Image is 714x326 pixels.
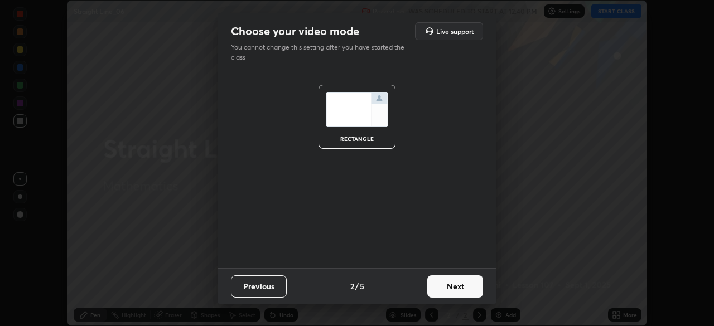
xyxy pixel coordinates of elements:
[350,280,354,292] h4: 2
[427,275,483,298] button: Next
[326,92,388,127] img: normalScreenIcon.ae25ed63.svg
[355,280,359,292] h4: /
[231,24,359,38] h2: Choose your video mode
[231,42,412,62] p: You cannot change this setting after you have started the class
[231,275,287,298] button: Previous
[436,28,474,35] h5: Live support
[335,136,379,142] div: rectangle
[360,280,364,292] h4: 5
